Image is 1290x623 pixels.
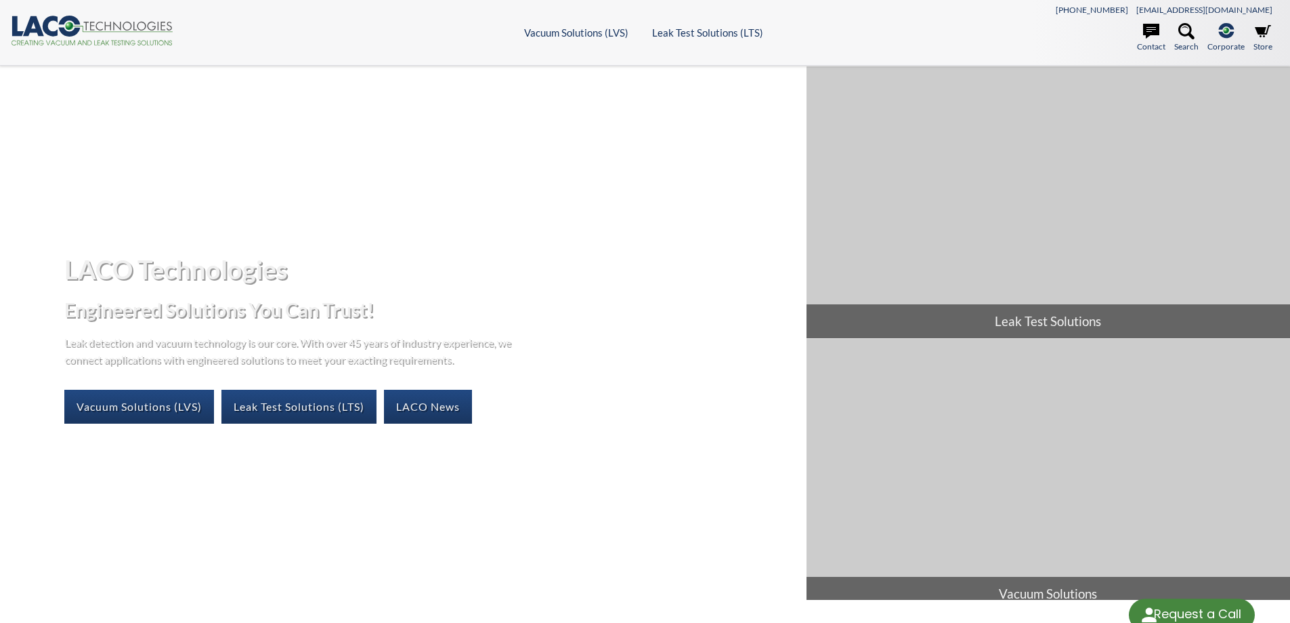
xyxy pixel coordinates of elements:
[1174,23,1199,53] a: Search
[807,66,1290,338] a: Leak Test Solutions
[1253,23,1272,53] a: Store
[652,26,763,39] a: Leak Test Solutions (LTS)
[1056,5,1128,15] a: [PHONE_NUMBER]
[1136,5,1272,15] a: [EMAIL_ADDRESS][DOMAIN_NAME]
[64,253,795,286] h1: LACO Technologies
[1137,23,1165,53] a: Contact
[384,390,472,424] a: LACO News
[64,298,795,323] h2: Engineered Solutions You Can Trust!
[807,304,1290,338] span: Leak Test Solutions
[64,390,214,424] a: Vacuum Solutions (LVS)
[221,390,377,424] a: Leak Test Solutions (LTS)
[1207,40,1245,53] span: Corporate
[524,26,628,39] a: Vacuum Solutions (LVS)
[807,339,1290,611] a: Vacuum Solutions
[64,334,518,368] p: Leak detection and vacuum technology is our core. With over 45 years of industry experience, we c...
[807,577,1290,611] span: Vacuum Solutions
